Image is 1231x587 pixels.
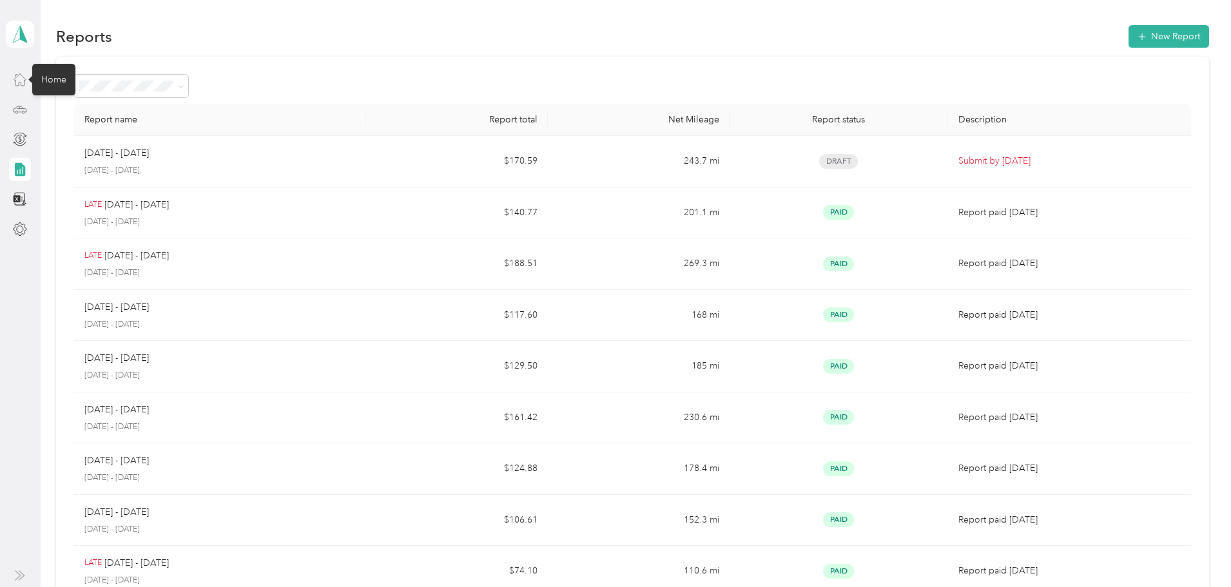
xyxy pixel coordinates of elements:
[365,495,547,546] td: $106.61
[104,198,169,212] p: [DATE] - [DATE]
[819,154,858,169] span: Draft
[84,421,355,433] p: [DATE] - [DATE]
[958,206,1181,220] p: Report paid [DATE]
[823,256,854,271] span: Paid
[84,351,149,365] p: [DATE] - [DATE]
[84,250,102,262] p: LATE
[823,359,854,374] span: Paid
[958,564,1181,578] p: Report paid [DATE]
[548,290,730,342] td: 168 mi
[84,575,355,586] p: [DATE] - [DATE]
[74,104,365,136] th: Report name
[84,146,149,160] p: [DATE] - [DATE]
[1159,515,1231,587] iframe: Everlance-gr Chat Button Frame
[823,205,854,220] span: Paid
[84,370,355,381] p: [DATE] - [DATE]
[948,104,1191,136] th: Description
[548,443,730,495] td: 178.4 mi
[958,154,1181,168] p: Submit by [DATE]
[365,136,547,188] td: $170.59
[958,308,1181,322] p: Report paid [DATE]
[958,256,1181,271] p: Report paid [DATE]
[104,556,169,570] p: [DATE] - [DATE]
[104,249,169,263] p: [DATE] - [DATE]
[548,136,730,188] td: 243.7 mi
[823,512,854,527] span: Paid
[84,403,149,417] p: [DATE] - [DATE]
[84,472,355,484] p: [DATE] - [DATE]
[548,188,730,239] td: 201.1 mi
[84,319,355,331] p: [DATE] - [DATE]
[365,341,547,392] td: $129.50
[84,505,149,519] p: [DATE] - [DATE]
[548,392,730,444] td: 230.6 mi
[84,217,355,228] p: [DATE] - [DATE]
[548,341,730,392] td: 185 mi
[958,359,1181,373] p: Report paid [DATE]
[823,461,854,476] span: Paid
[365,188,547,239] td: $140.77
[1129,25,1209,48] button: New Report
[365,443,547,495] td: $124.88
[823,564,854,579] span: Paid
[84,300,149,314] p: [DATE] - [DATE]
[823,307,854,322] span: Paid
[958,513,1181,527] p: Report paid [DATE]
[958,410,1181,425] p: Report paid [DATE]
[84,165,355,177] p: [DATE] - [DATE]
[56,30,112,43] h1: Reports
[84,454,149,468] p: [DATE] - [DATE]
[84,524,355,535] p: [DATE] - [DATE]
[548,238,730,290] td: 269.3 mi
[84,267,355,279] p: [DATE] - [DATE]
[365,290,547,342] td: $117.60
[365,392,547,444] td: $161.42
[740,114,938,125] div: Report status
[365,104,547,136] th: Report total
[958,461,1181,476] p: Report paid [DATE]
[548,495,730,546] td: 152.3 mi
[32,64,75,95] div: Home
[84,557,102,569] p: LATE
[823,410,854,425] span: Paid
[365,238,547,290] td: $188.51
[84,199,102,211] p: LATE
[548,104,730,136] th: Net Mileage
